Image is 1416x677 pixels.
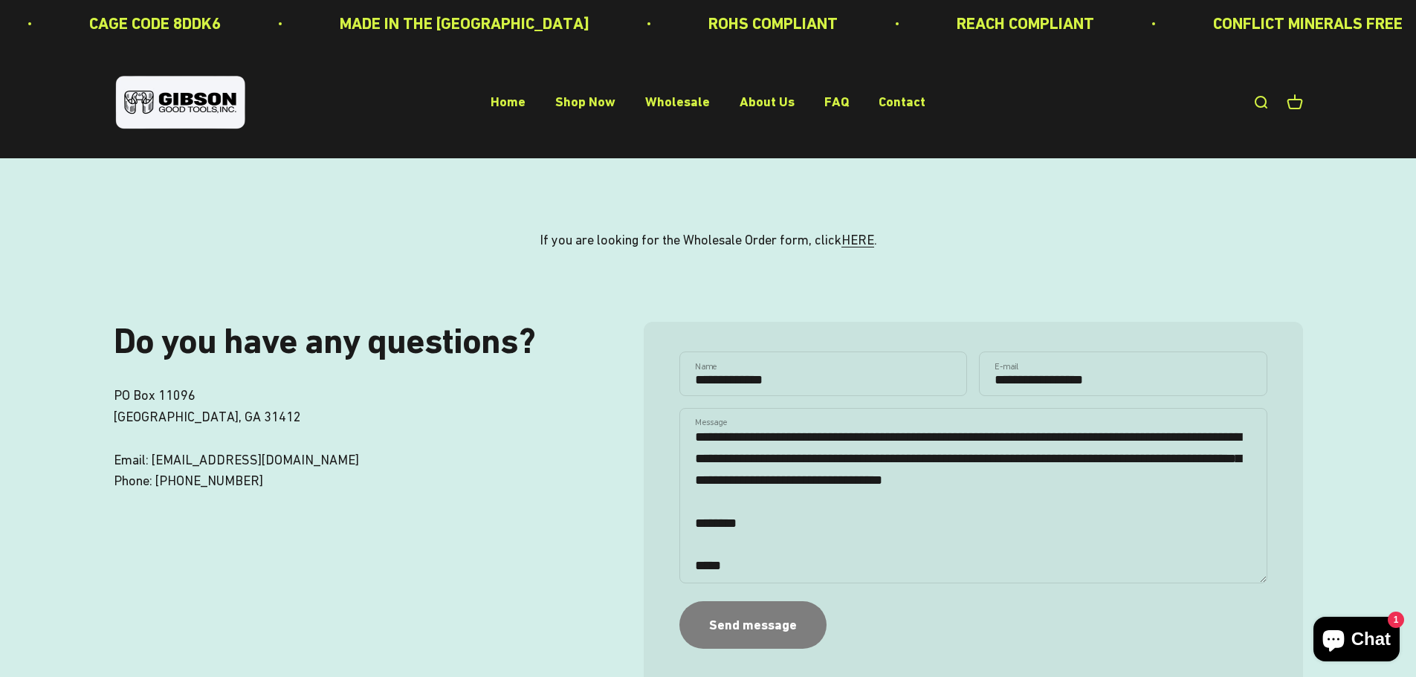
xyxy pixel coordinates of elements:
h2: Do you have any questions? [114,322,584,361]
p: REACH COMPLIANT [957,10,1094,36]
div: Send message [709,615,797,636]
p: If you are looking for the Wholesale Order form, click . [540,230,877,251]
p: CAGE CODE 8DDK6 [89,10,221,36]
a: HERE [841,232,874,247]
a: Home [491,94,526,110]
a: Wholesale [645,94,710,110]
a: Shop Now [555,94,615,110]
p: ROHS COMPLIANT [708,10,838,36]
inbox-online-store-chat: Shopify online store chat [1309,617,1404,665]
a: About Us [740,94,795,110]
a: FAQ [824,94,849,110]
a: Contact [879,94,925,110]
p: MADE IN THE [GEOGRAPHIC_DATA] [340,10,589,36]
p: PO Box 11096 [GEOGRAPHIC_DATA], GA 31412 Email: [EMAIL_ADDRESS][DOMAIN_NAME] Phone: [PHONE_NUMBER] [114,385,584,492]
p: CONFLICT MINERALS FREE [1213,10,1403,36]
button: Send message [679,601,827,648]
